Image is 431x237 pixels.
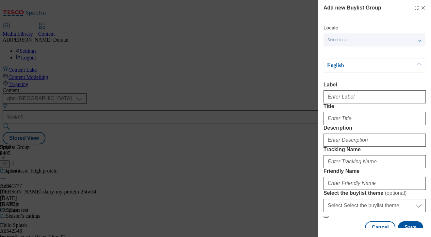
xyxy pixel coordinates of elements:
[323,33,425,46] button: Select locale
[323,82,426,88] label: Label
[398,221,423,234] button: Save
[323,26,338,30] label: Locale
[323,155,426,168] input: Enter Tracking Name
[327,38,350,43] span: Select locale
[323,147,426,153] label: Tracking Name
[365,221,395,234] button: Cancel
[323,134,426,147] input: Enter Description
[323,4,381,12] h4: Add new Buylist Group
[323,177,426,190] input: Enter Friendly Name
[323,90,426,103] input: Enter Label
[323,125,426,131] label: Description
[323,103,426,109] label: Title
[323,168,426,174] label: Friendly Name
[385,190,407,196] span: ( optional )
[323,112,426,125] input: Enter Title
[323,190,426,196] label: Select the buylist theme
[327,62,396,69] p: English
